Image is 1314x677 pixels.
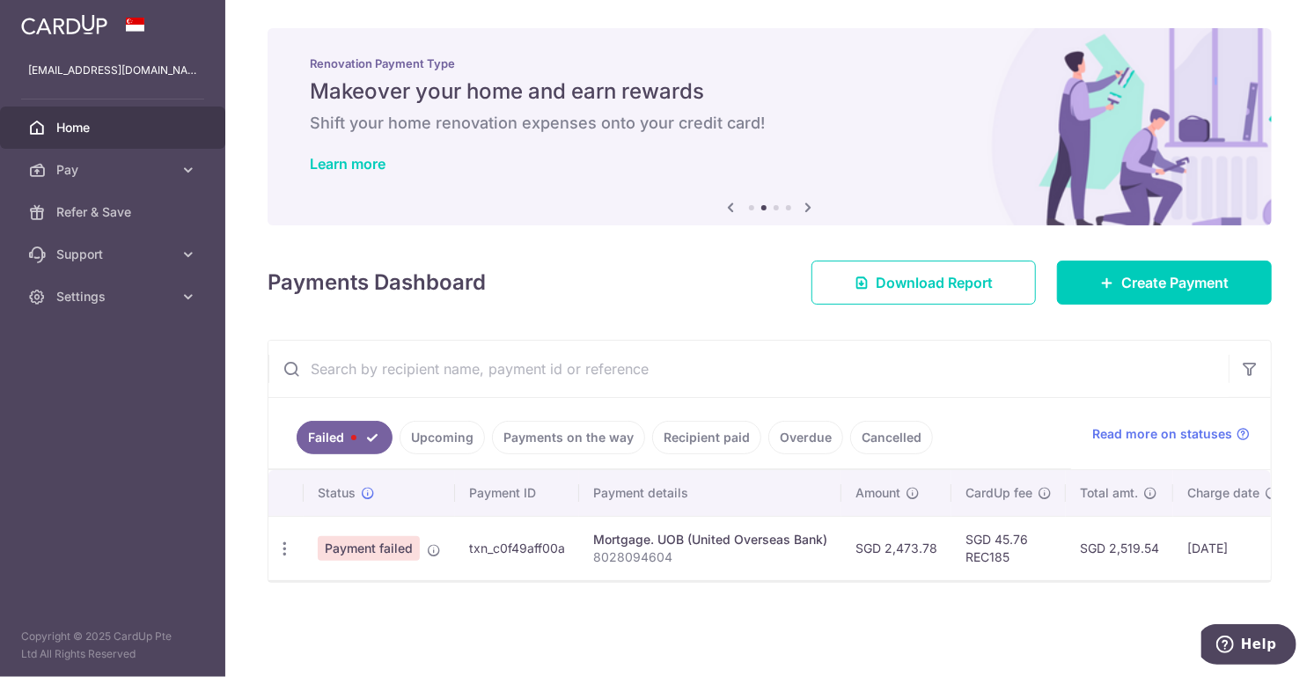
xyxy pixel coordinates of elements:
[1187,484,1259,502] span: Charge date
[951,516,1066,580] td: SGD 45.76 REC185
[268,341,1229,397] input: Search by recipient name, payment id or reference
[455,516,579,580] td: txn_c0f49aff00a
[841,516,951,580] td: SGD 2,473.78
[297,421,393,454] a: Failed
[310,77,1230,106] h5: Makeover your home and earn rewards
[56,161,173,179] span: Pay
[1057,261,1272,305] a: Create Payment
[268,267,486,298] h4: Payments Dashboard
[56,119,173,136] span: Home
[492,421,645,454] a: Payments on the way
[1092,425,1232,443] span: Read more on statuses
[1201,624,1296,668] iframe: Opens a widget where you can find more information
[811,261,1036,305] a: Download Report
[1092,425,1250,443] a: Read more on statuses
[268,28,1272,225] img: Renovation banner
[56,203,173,221] span: Refer & Save
[28,62,197,79] p: [EMAIL_ADDRESS][DOMAIN_NAME]
[21,14,107,35] img: CardUp
[965,484,1032,502] span: CardUp fee
[1121,272,1229,293] span: Create Payment
[1080,484,1138,502] span: Total amt.
[318,536,420,561] span: Payment failed
[855,484,900,502] span: Amount
[593,531,827,548] div: Mortgage. UOB (United Overseas Bank)
[400,421,485,454] a: Upcoming
[310,155,385,173] a: Learn more
[652,421,761,454] a: Recipient paid
[593,548,827,566] p: 8028094604
[310,56,1230,70] p: Renovation Payment Type
[579,470,841,516] th: Payment details
[876,272,993,293] span: Download Report
[768,421,843,454] a: Overdue
[1066,516,1173,580] td: SGD 2,519.54
[56,288,173,305] span: Settings
[318,484,356,502] span: Status
[455,470,579,516] th: Payment ID
[310,113,1230,134] h6: Shift your home renovation expenses onto your credit card!
[850,421,933,454] a: Cancelled
[56,246,173,263] span: Support
[1173,516,1293,580] td: [DATE]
